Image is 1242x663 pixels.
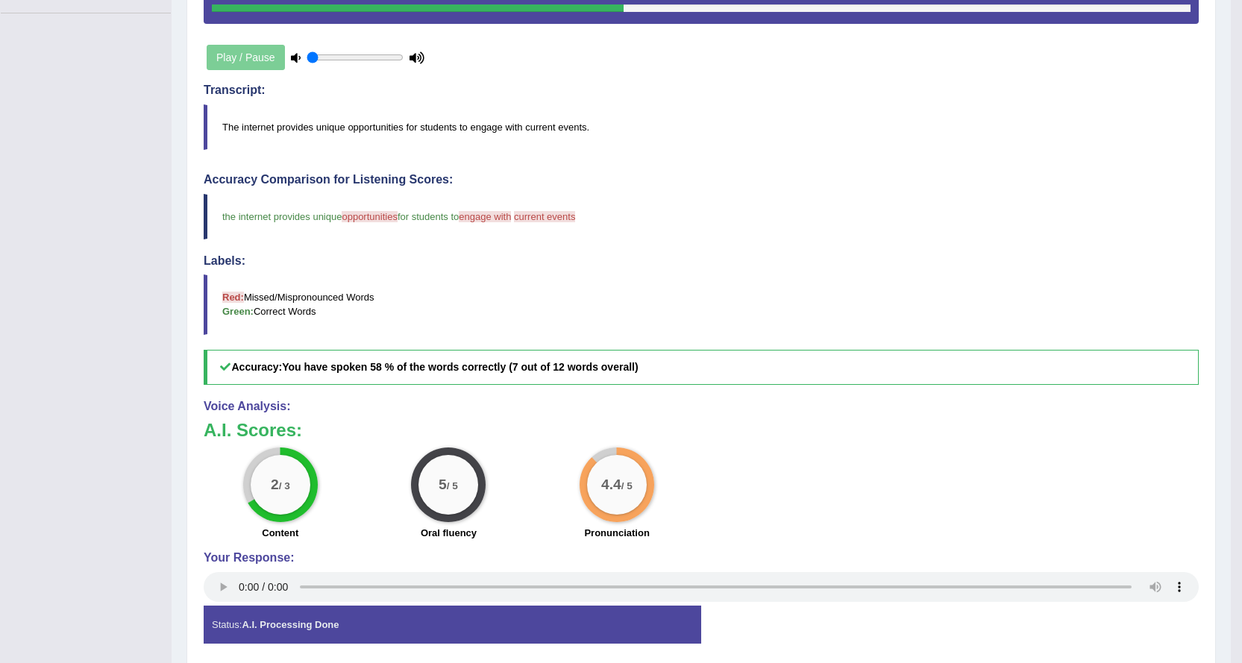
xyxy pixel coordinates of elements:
h4: Your Response: [204,551,1199,565]
div: Status: [204,606,701,644]
b: A.I. Scores: [204,420,302,440]
h4: Accuracy Comparison for Listening Scores: [204,173,1199,186]
small: / 5 [447,480,458,491]
small: / 3 [279,480,290,491]
span: the internet provides unique [222,211,342,222]
b: Green: [222,306,254,317]
h5: Accuracy: [204,350,1199,385]
span: engage with [459,211,511,222]
strong: A.I. Processing Done [242,619,339,630]
label: Content [262,526,298,540]
h4: Transcript: [204,84,1199,97]
span: current events [514,211,575,222]
big: 4.4 [601,477,621,493]
span: opportunities [342,211,397,222]
h4: Voice Analysis: [204,400,1199,413]
small: / 5 [621,480,633,491]
label: Pronunciation [584,526,649,540]
b: You have spoken 58 % of the words correctly (7 out of 12 words overall) [282,361,638,373]
blockquote: The internet provides unique opportunities for students to engage with current events. [204,104,1199,150]
span: for students to [398,211,459,222]
label: Oral fluency [421,526,477,540]
big: 2 [271,477,279,493]
blockquote: Missed/Mispronounced Words Correct Words [204,274,1199,334]
big: 5 [439,477,448,493]
b: Red: [222,292,244,303]
h4: Labels: [204,254,1199,268]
